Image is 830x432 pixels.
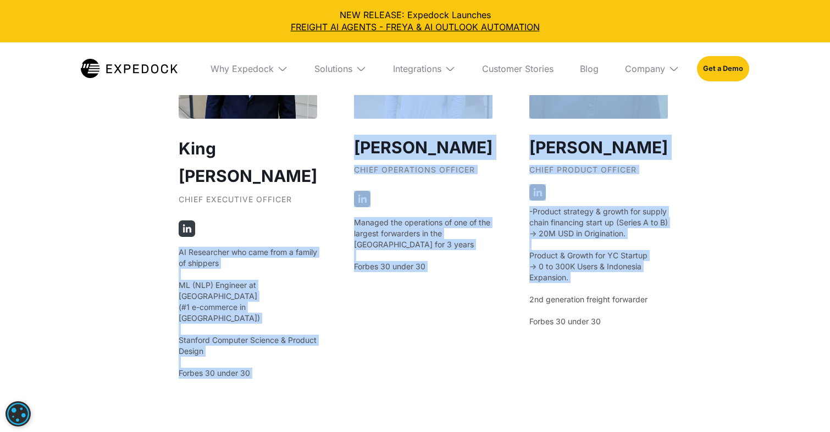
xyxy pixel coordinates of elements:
[571,42,607,95] a: Blog
[384,42,464,95] div: Integrations
[179,247,317,379] p: AI Researcher who came from a family of shippers ‍ ML (NLP) Engineer at [GEOGRAPHIC_DATA] (#1 e-c...
[625,63,665,74] div: Company
[9,9,821,34] div: NEW RELEASE: Expedock Launches
[473,42,562,95] a: Customer Stories
[354,135,493,160] h3: [PERSON_NAME]
[697,56,749,81] a: Get a Demo
[775,379,830,432] iframe: Chat Widget
[529,135,668,160] h3: [PERSON_NAME]
[179,135,317,190] h2: King [PERSON_NAME]
[306,42,375,95] div: Solutions
[354,165,493,184] div: Chief Operations Officer
[202,42,297,95] div: Why Expedock
[179,195,317,214] div: Chief Executive Officer
[616,42,688,95] div: Company
[354,217,493,272] p: Managed the operations of one of the largest forwarders in the [GEOGRAPHIC_DATA] for 3 years Forb...
[211,63,274,74] div: Why Expedock
[529,206,668,327] p: -Product strategy & growth for supply chain financing start up (Series A to B) -> 20M USD in Orig...
[393,63,441,74] div: Integrations
[9,21,821,33] a: FREIGHT AI AGENTS - FREYA & AI OUTLOOK AUTOMATION
[314,63,352,74] div: Solutions
[529,165,668,184] div: Chief Product Officer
